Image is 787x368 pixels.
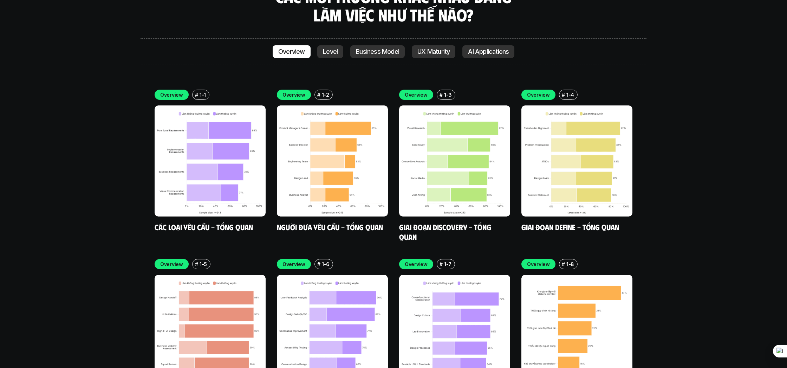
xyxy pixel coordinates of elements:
h6: # [317,92,320,97]
a: Level [317,45,343,58]
a: Người đưa yêu cầu - Tổng quan [277,222,383,232]
p: 1-2 [322,91,329,98]
h6: # [562,92,565,97]
a: Các loại yêu cầu - Tổng quan [155,222,253,232]
p: Overview [405,260,428,268]
h6: # [195,262,198,267]
a: Business Model [350,45,405,58]
p: UX Maturity [417,48,450,55]
a: Overview [273,45,311,58]
p: Level [323,48,338,55]
a: AI Applications [462,45,514,58]
p: Overview [160,91,183,98]
p: 1-5 [200,260,207,268]
h6: # [440,262,443,267]
p: AI Applications [468,48,509,55]
p: Business Model [356,48,399,55]
h6: # [562,262,565,267]
p: 1-1 [200,91,206,98]
p: 1-4 [566,91,574,98]
h6: # [195,92,198,97]
p: Overview [527,260,550,268]
p: 1-6 [322,260,330,268]
h6: # [440,92,443,97]
a: Giai đoạn Discovery - Tổng quan [399,222,493,241]
h6: # [317,262,320,267]
p: 1-7 [444,260,451,268]
p: Overview [282,260,305,268]
p: Overview [527,91,550,98]
a: UX Maturity [412,45,455,58]
p: Overview [160,260,183,268]
p: 1-3 [444,91,452,98]
p: 1-8 [566,260,574,268]
p: Overview [278,48,305,55]
a: Giai đoạn Define - Tổng quan [521,222,619,232]
p: Overview [282,91,305,98]
p: Overview [405,91,428,98]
